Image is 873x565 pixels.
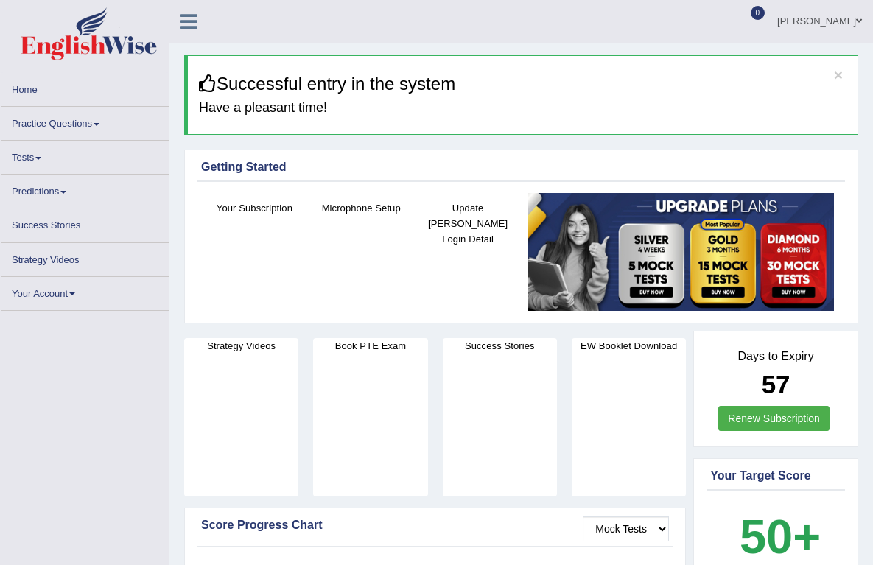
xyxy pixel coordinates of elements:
button: × [834,67,843,83]
a: Success Stories [1,208,169,237]
h4: EW Booklet Download [572,338,686,354]
h4: Days to Expiry [710,350,841,363]
h4: Microphone Setup [315,200,407,216]
a: Your Account [1,277,169,306]
h4: Success Stories [443,338,557,354]
b: 50+ [740,510,821,564]
div: Getting Started [201,158,841,176]
span: 0 [751,6,765,20]
h4: Book PTE Exam [313,338,427,354]
h4: Your Subscription [208,200,301,216]
a: Renew Subscription [718,406,830,431]
h3: Successful entry in the system [199,74,846,94]
a: Tests [1,141,169,169]
a: Home [1,73,169,102]
div: Your Target Score [710,467,841,485]
a: Practice Questions [1,107,169,136]
h4: Update [PERSON_NAME] Login Detail [422,200,514,247]
h4: Strategy Videos [184,338,298,354]
img: small5.jpg [528,193,834,311]
a: Predictions [1,175,169,203]
a: Strategy Videos [1,243,169,272]
h4: Have a pleasant time! [199,101,846,116]
b: 57 [762,370,790,399]
div: Score Progress Chart [201,516,669,534]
